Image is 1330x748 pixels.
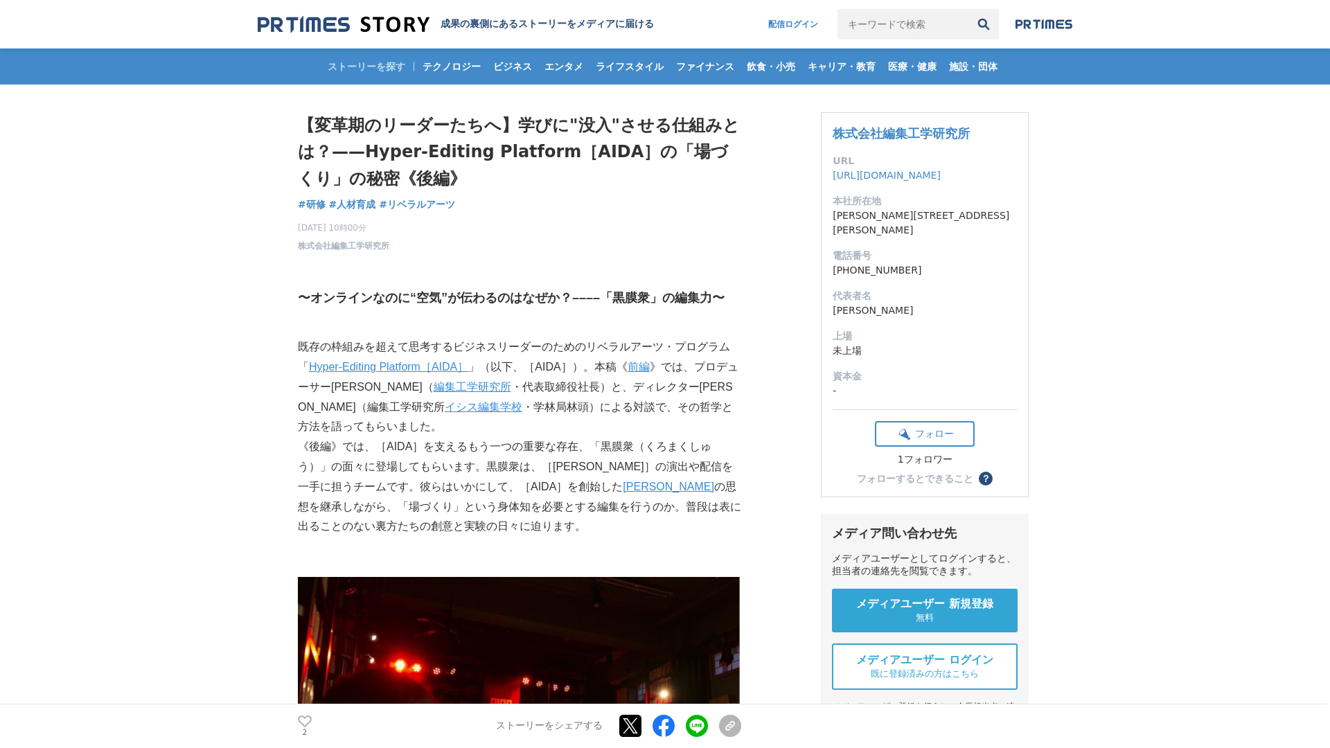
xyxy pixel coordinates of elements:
[298,729,312,736] p: 2
[309,361,468,373] a: Hyper-Editing Platform［AIDA］
[298,222,389,234] span: [DATE] 10時00分
[857,474,973,483] div: フォローするとできること
[833,289,1017,303] dt: 代表者名
[833,208,1017,238] dd: [PERSON_NAME][STREET_ADDRESS][PERSON_NAME]
[445,401,522,413] a: イシス編集学校
[968,9,999,39] button: 検索
[981,474,991,483] span: ？
[496,720,603,733] p: ストーリーをシェアする
[417,60,486,73] span: テクノロジー
[833,154,1017,168] dt: URL
[943,48,1003,84] a: 施設・団体
[539,48,589,84] a: エンタメ
[832,643,1018,690] a: メディアユーザー ログイン 既に登録済みの方はこちら
[258,15,654,34] a: 成果の裏側にあるストーリーをメディアに届ける 成果の裏側にあるストーリーをメディアに届ける
[833,170,941,181] a: [URL][DOMAIN_NAME]
[671,48,740,84] a: ファイナンス
[298,112,741,192] h1: 【変革期のリーダーたちへ】学びに"没入"させる仕組みとは？——Hyper-Editing Platform［AIDA］の「場づくり」の秘密《後編》
[671,60,740,73] span: ファイナンス
[539,60,589,73] span: エンタメ
[488,60,538,73] span: ビジネス
[943,60,1003,73] span: 施設・団体
[298,198,326,211] span: #研修
[833,384,1017,398] dd: -
[628,361,650,373] a: 前編
[329,197,376,212] a: #人材育成
[979,472,993,486] button: ？
[623,481,714,492] a: [PERSON_NAME]
[590,60,669,73] span: ライフスタイル
[833,249,1017,263] dt: 電話番号
[298,437,741,537] p: 《後編》では、［AIDA］を支えるもう一つの重要な存在、「黒膜衆（くろまくしゅう）」の面々に登場してもらいます。黒膜衆は、［[PERSON_NAME]］の演出や配信を一手に担うチームです。彼らは...
[329,198,376,211] span: #人材育成
[741,48,801,84] a: 飲食・小売
[741,60,801,73] span: 飲食・小売
[258,15,429,34] img: 成果の裏側にあるストーリーをメディアに届ける
[298,288,741,308] h3: 〜オンラインなのに“空気”が伝わるのはなぜか？––––「黒膜衆」の編集力〜
[875,454,975,466] div: 1フォロワー
[833,194,1017,208] dt: 本社所在地
[916,612,934,624] span: 無料
[833,303,1017,318] dd: [PERSON_NAME]
[1016,19,1072,30] img: prtimes
[298,240,389,252] a: 株式会社編集工学研究所
[832,589,1018,632] a: メディアユーザー 新規登録 無料
[883,60,942,73] span: 医療・健康
[379,197,455,212] a: #リベラルアーツ
[833,329,1017,344] dt: 上場
[871,668,979,680] span: 既に登録済みの方はこちら
[298,197,326,212] a: #研修
[488,48,538,84] a: ビジネス
[833,344,1017,358] dd: 未上場
[883,48,942,84] a: 医療・健康
[833,126,970,141] a: 株式会社編集工学研究所
[837,9,968,39] input: キーワードで検索
[802,60,881,73] span: キャリア・教育
[298,337,741,437] p: 既存の枠組みを超えて思考するビジネスリーダーのためのリベラルアーツ・プログラム「 」（以下、［AIDA］）。本稿《 》では、プロデューサー[PERSON_NAME]（ ・代表取締役社長）と、ディ...
[434,381,511,393] a: 編集工学研究所
[441,18,654,30] h2: 成果の裏側にあるストーリーをメディアに届ける
[856,653,993,668] span: メディアユーザー ログイン
[590,48,669,84] a: ライフスタイル
[833,369,1017,384] dt: 資本金
[832,553,1018,578] div: メディアユーザーとしてログインすると、担当者の連絡先を閲覧できます。
[833,263,1017,278] dd: [PHONE_NUMBER]
[856,597,993,612] span: メディアユーザー 新規登録
[802,48,881,84] a: キャリア・教育
[875,421,975,447] button: フォロー
[417,48,486,84] a: テクノロジー
[754,9,832,39] a: 配信ログイン
[832,525,1018,542] div: メディア問い合わせ先
[379,198,455,211] span: #リベラルアーツ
